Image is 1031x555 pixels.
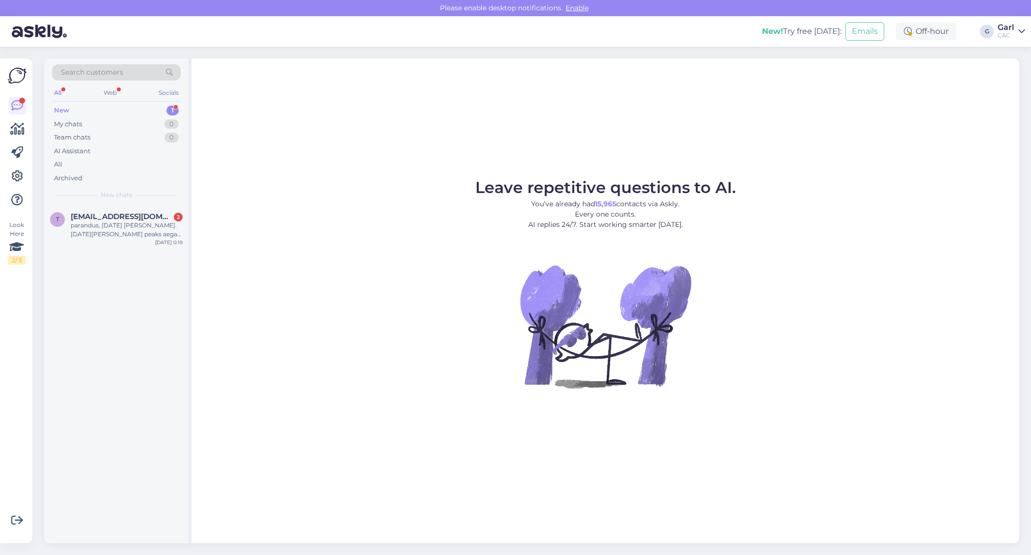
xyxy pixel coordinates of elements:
div: parandus, [DATE] [PERSON_NAME]. [DATE][PERSON_NAME] peaks aega olema, loodan abi. [71,221,183,239]
div: AI Assistant [54,146,90,156]
img: Askly Logo [8,66,27,85]
div: Archived [54,173,82,183]
b: New! [762,27,783,36]
b: 15,965 [595,199,616,208]
span: Search customers [61,67,123,78]
div: Team chats [54,133,90,142]
div: 1 [166,106,179,115]
div: Try free [DATE]: [762,26,841,37]
div: Off-hour [896,23,956,40]
div: 0 [164,119,179,129]
div: 0 [164,133,179,142]
div: Look Here [8,221,26,265]
button: Emails [845,22,884,41]
div: [DATE] 0:19 [155,239,183,246]
div: All [54,160,62,169]
span: New chats [101,191,132,199]
span: tinkus.igor@gmail.com [71,212,173,221]
div: Web [102,86,119,99]
div: New [54,106,69,115]
div: 2 / 3 [8,256,26,265]
div: All [52,86,63,99]
div: My chats [54,119,82,129]
div: G [980,25,994,38]
span: t [56,216,59,223]
a: GarlC&C [998,24,1025,39]
div: Garl [998,24,1014,31]
div: C&C [998,31,1014,39]
div: 2 [174,213,183,222]
img: No Chat active [517,238,694,415]
p: You’ve already had contacts via Askly. Every one counts. AI replies 24/7. Start working smarter [... [475,199,736,230]
span: Leave repetitive questions to AI. [475,178,736,197]
div: Socials [157,86,181,99]
span: Enable [563,3,592,12]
